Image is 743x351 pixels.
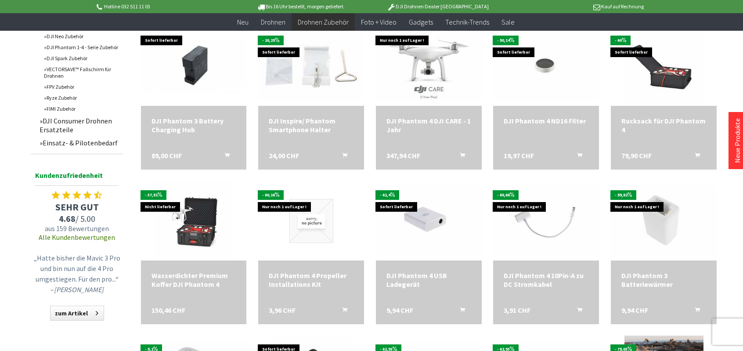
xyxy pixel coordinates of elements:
[255,13,292,31] a: Drohnen
[386,116,471,134] a: DJI Phantom 4 DJI CARE - 1 Jahr 347,94 CHF In den Warenkorb
[151,151,182,160] span: 89,00 CHF
[439,13,495,31] a: Technik-Trends
[54,285,104,294] em: [PERSON_NAME]
[504,306,530,315] span: 3,91 CHF
[214,151,235,163] button: In den Warenkorb
[386,116,471,134] div: DJI Phantom 4 DJI CARE - 1 Jahr
[621,151,652,160] span: 79,90 CHF
[151,116,236,134] a: DJI Phantom 3 Battery Charging Hub 89,00 CHF In den Warenkorb
[386,271,471,289] div: DJI Phantom 4 USB Ladegerät
[39,233,115,242] a: Alle Kundenbewertungen
[624,27,703,106] img: Rucksack für DJI Phantom 4
[386,151,420,160] span: 347,94 CHF
[31,201,123,213] span: SEHR GUT
[409,18,433,26] span: Gadgets
[621,271,706,289] a: DJI Phantom 3 Batteriewärmer 9,94 CHF In den Warenkorb
[403,13,439,31] a: Gadgets
[621,116,706,134] a: Rucksack für DJI Phantom 4 79,90 CHF In den Warenkorb
[298,18,349,26] span: Drohnen Zubehör
[151,116,236,134] div: DJI Phantom 3 Battery Charging Hub
[261,18,285,26] span: Drohnen
[504,116,588,125] a: DJI Phantom 4 ND16 Filter 19,97 CHF In den Warenkorb
[504,116,588,125] div: DJI Phantom 4 ND16 Filter
[506,1,643,12] p: Kauf auf Rechnung
[95,1,232,12] p: Hotline 032 511 11 03
[31,213,123,224] span: / 5.00
[289,199,333,243] img: DJI Phantom 4 Propeller Installations Kit
[141,40,247,93] img: DJI Phantom 3 Battery Charging Hub
[269,151,299,160] span: 24,00 CHF
[501,18,515,26] span: Sale
[684,151,705,163] button: In den Warenkorb
[495,13,521,31] a: Sale
[566,151,588,163] button: In den Warenkorb
[154,181,233,261] img: Wasserdichter Premium Koffer DJI Phantom 4
[40,92,123,103] a: Ryze Zubehör
[361,18,397,26] span: Foto + Video
[258,31,364,102] img: DJI Inspire/ Phantom Smartphone Halter
[621,306,648,315] span: 9,94 CHF
[269,271,353,289] div: DJI Phantom 4 Propeller Installations Kit
[59,213,76,224] span: 4.68
[40,42,123,53] a: DJI Phantom 1-4 - Serie Zubehör
[40,53,123,64] a: DJI Spark Zubehör
[231,13,255,31] a: Neu
[376,31,482,102] img: DJI Phantom 4 DJI CARE - 1 Jahr
[386,306,413,315] span: 9,94 CHF
[35,136,123,149] a: Einsatz- & Pilotenbedarf
[151,271,236,289] a: Wasserdichter Premium Koffer DJI Phantom 4 150,46 CHF
[269,271,353,289] a: DJI Phantom 4 Propeller Installations Kit 3,96 CHF In den Warenkorb
[232,1,369,12] p: Bis 16 Uhr bestellt, morgen geliefert.
[493,31,599,102] img: DJI Phantom 4 ND16 Filter
[449,151,470,163] button: In den Warenkorb
[369,1,506,12] p: DJI Drohnen Dealer [GEOGRAPHIC_DATA]
[33,253,121,295] p: „Hatte bisher die Mavic 3 Pro und bin nun auf die 4 Pro umgestiegen. Für den pro...“ –
[504,271,588,289] div: DJI Phantom 4 10Pin-A zu DC Stromkabel
[733,118,742,163] a: Neue Produkte
[40,64,123,81] a: VECTORSAVE™ Fallschirm für Drohnen
[504,271,588,289] a: DJI Phantom 4 10Pin-A zu DC Stromkabel 3,91 CHF In den Warenkorb
[35,170,119,186] span: Kundenzufriedenheit
[684,306,705,317] button: In den Warenkorb
[493,185,599,256] img: DJI Phantom 4 10Pin-A zu DC Stromkabel
[376,185,482,256] img: DJI Phantom 4 USB Ladegerät
[355,13,403,31] a: Foto + Video
[292,13,355,31] a: Drohnen Zubehör
[31,224,123,233] span: aus 159 Bewertungen
[50,306,104,321] a: zum Artikel
[237,18,249,26] span: Neu
[621,116,706,134] div: Rucksack für DJI Phantom 4
[40,31,123,42] a: DJI Neo Zubehör
[35,114,123,136] a: DJI Consumer Drohnen Ersatzteile
[40,81,123,92] a: FPV Zubehör
[504,151,534,160] span: 19,97 CHF
[269,306,296,315] span: 3,96 CHF
[449,306,470,317] button: In den Warenkorb
[269,116,353,134] a: DJI Inspire/ Phantom Smartphone Halter 24,00 CHF In den Warenkorb
[40,103,123,114] a: FIMI Zubehör
[621,271,706,289] div: DJI Phantom 3 Batteriewärmer
[332,151,353,163] button: In den Warenkorb
[151,306,185,315] span: 150,46 CHF
[566,306,588,317] button: In den Warenkorb
[151,271,236,289] div: Wasserdichter Premium Koffer DJI Phantom 4
[445,18,489,26] span: Technik-Trends
[611,185,717,256] img: DJI Phantom 3 Batteriewärmer
[332,306,353,317] button: In den Warenkorb
[269,116,353,134] div: DJI Inspire/ Phantom Smartphone Halter
[386,271,471,289] a: DJI Phantom 4 USB Ladegerät 9,94 CHF In den Warenkorb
